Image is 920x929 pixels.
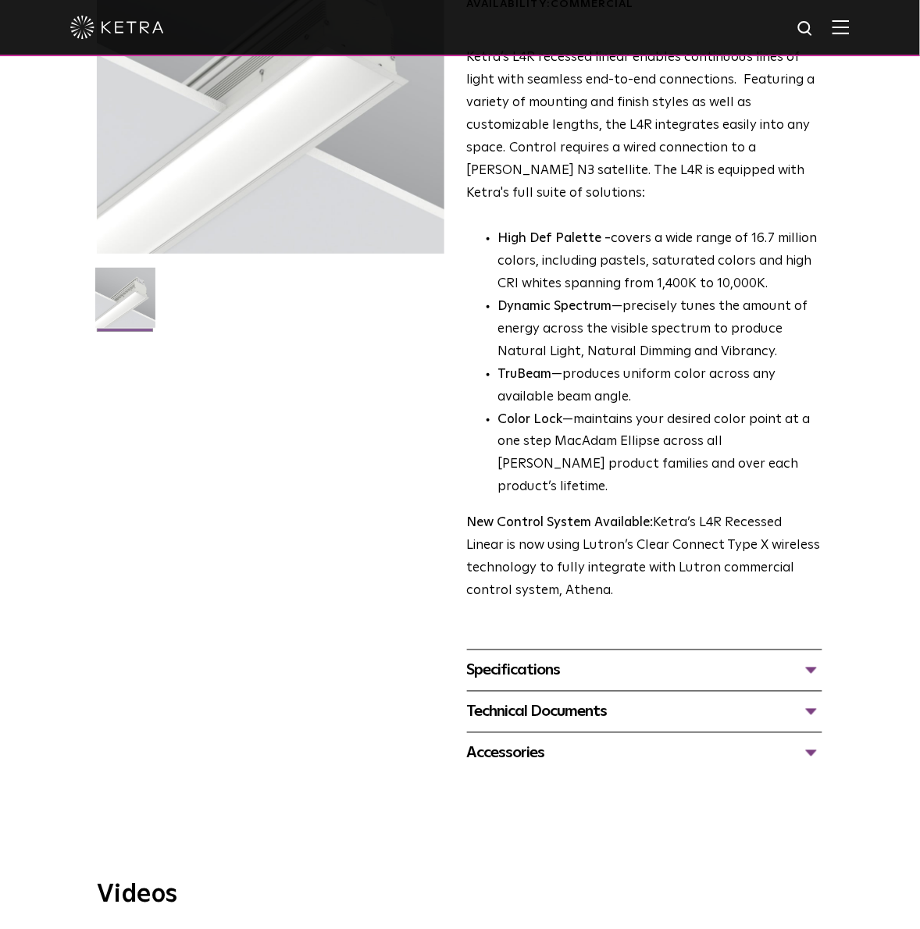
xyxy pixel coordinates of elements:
p: Ketra’s L4R recessed linear enables continuous lines of light with seamless end-to-end connection... [467,47,822,205]
img: search icon [797,20,816,39]
li: —produces uniform color across any available beam angle. [498,364,822,409]
div: Accessories [467,741,822,766]
img: ketra-logo-2019-white [70,16,164,39]
strong: New Control System Available: [467,516,654,529]
img: L4R-2021-Web-Square [95,268,155,340]
p: Ketra’s L4R Recessed Linear is now using Lutron’s Clear Connect Type X wireless technology to ful... [467,512,822,603]
strong: TruBeam [498,368,552,381]
strong: High Def Palette - [498,232,612,245]
strong: Dynamic Spectrum [498,300,612,313]
h3: Videos [97,883,823,908]
li: —maintains your desired color point at a one step MacAdam Ellipse across all [PERSON_NAME] produc... [498,409,822,500]
div: Specifications [467,658,822,683]
strong: Color Lock [498,413,563,426]
div: Technical Documents [467,699,822,724]
li: —precisely tunes the amount of energy across the visible spectrum to produce Natural Light, Natur... [498,296,822,364]
p: covers a wide range of 16.7 million colors, including pastels, saturated colors and high CRI whit... [498,228,822,296]
img: Hamburger%20Nav.svg [833,20,850,34]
